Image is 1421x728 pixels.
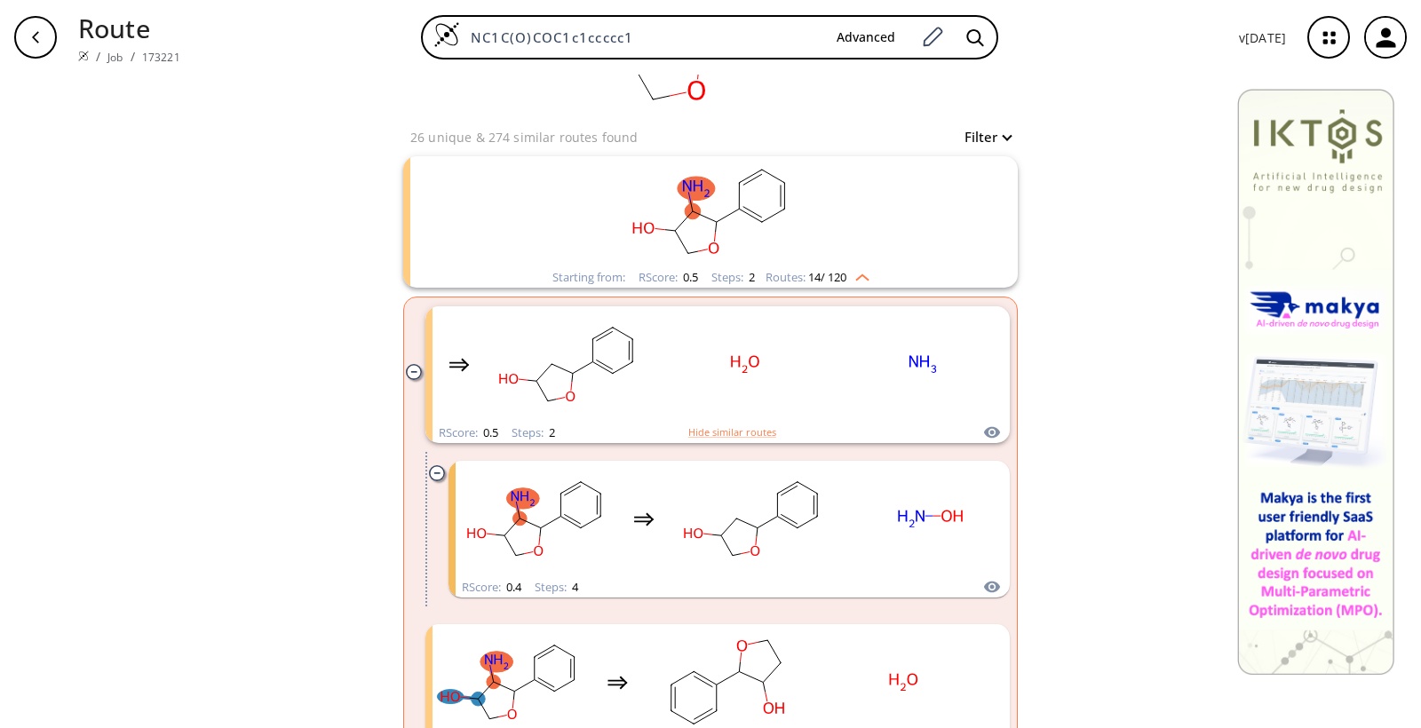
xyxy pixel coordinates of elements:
div: RScore : [462,582,521,593]
a: 173221 [142,50,180,65]
svg: NC1C(O)COC1c1ccccc1 [480,156,941,267]
span: 2 [746,269,755,285]
svg: OC1COC(c2ccccc2)C1 [672,463,832,574]
button: Filter [954,131,1011,144]
span: 0.5 [680,269,698,285]
span: 4 [569,579,578,595]
a: Job [107,50,123,65]
span: 14 / 120 [808,272,846,283]
div: RScore : [439,427,498,439]
div: Steps : [535,582,578,593]
svg: O [665,309,825,420]
img: Up [846,267,869,281]
img: Logo Spaya [433,21,460,48]
svg: NO [850,463,1010,574]
img: Banner [1237,89,1394,675]
img: Spaya logo [78,51,89,61]
button: Hide similar routes [688,424,776,440]
div: Steps : [512,427,555,439]
div: Routes: [766,272,869,283]
span: 2 [546,424,555,440]
p: 26 unique & 274 similar routes found [410,128,638,146]
li: / [96,47,100,66]
p: v [DATE] [1239,28,1286,47]
svg: N [843,309,1003,420]
span: 0.5 [480,424,498,440]
button: Advanced [822,21,909,54]
svg: OC1COC(c2ccccc2)C1 [488,309,647,420]
svg: NC1C(O)COC1c1ccccc1 [456,463,615,574]
div: RScore : [639,272,698,283]
div: Steps : [711,272,755,283]
div: Starting from: [552,272,625,283]
input: Enter SMILES [460,28,822,46]
span: 0.4 [504,579,521,595]
p: Route [78,9,180,47]
li: / [131,47,135,66]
